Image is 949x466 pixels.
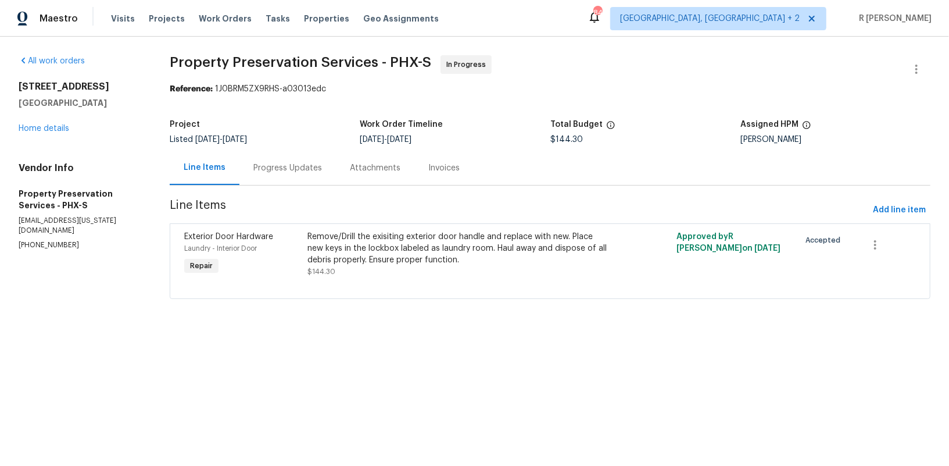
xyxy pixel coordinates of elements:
span: [DATE] [195,136,220,144]
h5: Property Preservation Services - PHX-S [19,188,142,211]
span: Property Preservation Services - PHX-S [170,55,431,69]
span: Geo Assignments [363,13,439,24]
span: Accepted [805,234,845,246]
span: - [195,136,247,144]
span: $144.30 [307,268,335,275]
span: Exterior Door Hardware [184,233,273,241]
h5: Work Order Timeline [360,120,443,129]
span: Properties [304,13,349,24]
h4: Vendor Info [19,162,142,174]
p: [EMAIL_ADDRESS][US_STATE][DOMAIN_NAME] [19,216,142,236]
span: R [PERSON_NAME] [854,13,932,24]
div: Remove/Drill the exisiting exterior door handle and replace with new. Place new keys in the lockb... [307,231,608,266]
button: Add line item [868,200,930,221]
span: [DATE] [754,244,780,252]
span: [DATE] [360,136,385,144]
span: Listed [170,136,247,144]
div: 84 [593,7,601,19]
span: [DATE] [223,136,247,144]
h5: Project [170,120,200,129]
p: [PHONE_NUMBER] [19,240,142,250]
div: Attachments [350,162,400,174]
span: Visits [111,13,135,24]
span: [DATE] [388,136,412,144]
span: Tasks [266,15,290,23]
div: [PERSON_NAME] [740,136,930,144]
div: 1J0BRM5ZX9RHS-a03013edc [170,83,930,95]
span: In Progress [446,59,490,70]
span: [GEOGRAPHIC_DATA], [GEOGRAPHIC_DATA] + 2 [620,13,800,24]
b: Reference: [170,85,213,93]
span: Maestro [40,13,78,24]
span: The total cost of line items that have been proposed by Opendoor. This sum includes line items th... [606,120,615,136]
span: Projects [149,13,185,24]
span: Line Items [170,200,868,221]
span: Add line item [873,203,926,218]
h5: Assigned HPM [740,120,798,129]
span: Approved by R [PERSON_NAME] on [676,233,780,252]
span: $144.30 [550,136,583,144]
span: Repair [185,260,217,272]
div: Invoices [428,162,460,174]
h2: [STREET_ADDRESS] [19,81,142,93]
a: All work orders [19,57,85,65]
div: Progress Updates [253,162,322,174]
h5: [GEOGRAPHIC_DATA] [19,97,142,109]
span: Laundry - Interior Door [184,245,257,252]
span: - [360,136,412,144]
a: Home details [19,124,69,133]
div: Line Items [184,162,225,173]
span: Work Orders [199,13,252,24]
span: The hpm assigned to this work order. [802,120,811,136]
h5: Total Budget [550,120,603,129]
